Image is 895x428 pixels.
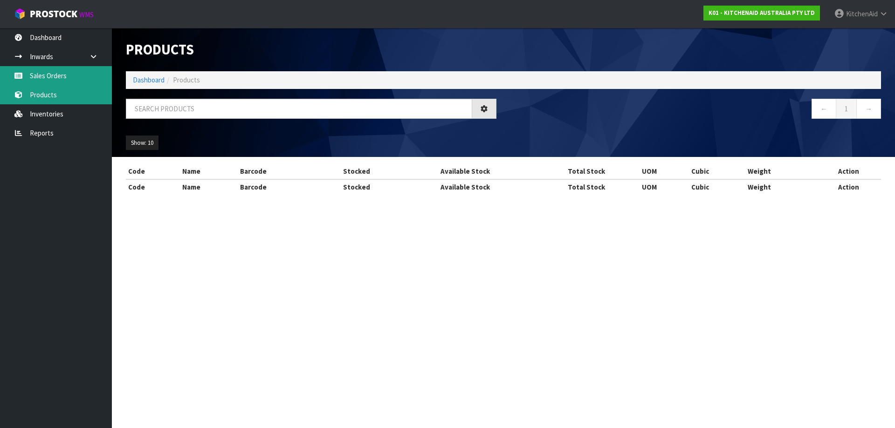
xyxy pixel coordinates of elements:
[317,164,397,179] th: Stocked
[30,8,77,20] span: ProStock
[640,179,689,194] th: UOM
[856,99,881,119] a: →
[126,42,496,57] h1: Products
[180,179,238,194] th: Name
[126,136,158,150] button: Show: 10
[173,75,200,84] span: Products
[79,10,94,19] small: WMS
[397,179,533,194] th: Available Stock
[689,164,745,179] th: Cubic
[689,179,745,194] th: Cubic
[533,179,639,194] th: Total Stock
[745,164,816,179] th: Weight
[180,164,238,179] th: Name
[397,164,533,179] th: Available Stock
[126,164,180,179] th: Code
[14,8,26,20] img: cube-alt.png
[510,99,881,122] nav: Page navigation
[836,99,857,119] a: 1
[640,164,689,179] th: UOM
[126,99,472,119] input: Search products
[126,179,180,194] th: Code
[745,179,816,194] th: Weight
[317,179,397,194] th: Stocked
[533,164,639,179] th: Total Stock
[816,179,881,194] th: Action
[709,9,815,17] strong: K01 - KITCHENAID AUSTRALIA PTY LTD
[238,164,317,179] th: Barcode
[846,9,878,18] span: KitchenAid
[812,99,836,119] a: ←
[133,75,165,84] a: Dashboard
[238,179,317,194] th: Barcode
[816,164,881,179] th: Action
